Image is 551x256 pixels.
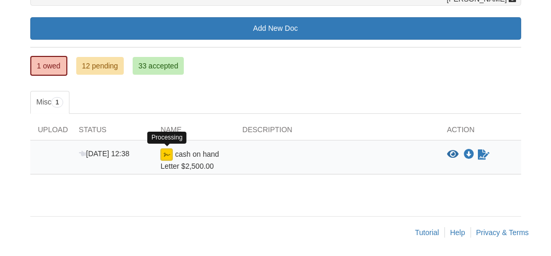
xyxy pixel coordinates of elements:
a: 1 owed [30,56,67,76]
button: View cash on hand Letter $2,500.00 [447,149,459,160]
a: Waiting for your co-borrower to e-sign [477,148,490,161]
a: Help [450,228,465,237]
div: Status [71,124,153,140]
a: Tutorial [415,228,439,237]
div: Name [153,124,235,140]
a: Privacy & Terms [476,228,529,237]
span: 1 [51,97,63,108]
div: Processing [147,132,186,144]
div: Action [439,124,521,140]
a: Add New Doc [30,17,521,40]
span: [DATE] 12:38 [79,149,130,158]
div: Upload [30,124,71,140]
img: esign icon [160,148,173,161]
a: Misc [30,91,69,114]
a: 33 accepted [133,57,184,75]
a: Download cash on hand Letter $2,500.00 [464,150,474,159]
span: cash on hand Letter $2,500.00 [160,150,219,170]
div: Description [235,124,439,140]
a: 12 pending [76,57,124,75]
